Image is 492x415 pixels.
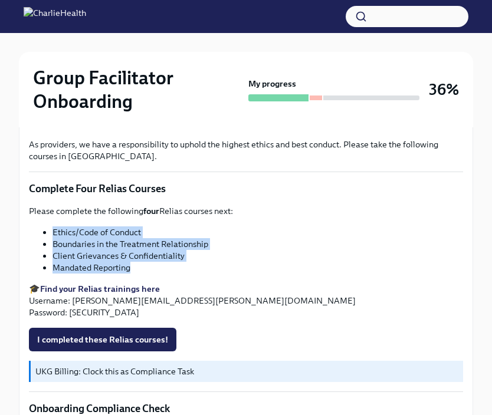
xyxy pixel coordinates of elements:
[29,139,463,162] p: As providers, we have a responsibility to uphold the highest ethics and best conduct. Please take...
[40,284,160,294] a: Find your Relias trainings here
[24,7,86,26] img: CharlieHealth
[29,283,463,318] p: 🎓 Username: [PERSON_NAME][EMAIL_ADDRESS][PERSON_NAME][DOMAIN_NAME] Password: [SECURITY_DATA]
[29,328,176,351] button: I completed these Relias courses!
[35,365,458,377] p: UKG Billing: Clock this as Compliance Task
[29,205,463,217] p: Please complete the following Relias courses next:
[53,226,463,238] li: Ethics/Code of Conduct
[37,334,168,345] span: I completed these Relias courses!
[29,182,463,196] p: Complete Four Relias Courses
[53,262,463,274] li: Mandated Reporting
[143,206,159,216] strong: four
[248,78,296,90] strong: My progress
[53,238,463,250] li: Boundaries in the Treatment Relationship
[53,250,463,262] li: Client Grievances & Confidentiality
[429,79,459,100] h3: 36%
[33,66,244,113] h2: Group Facilitator Onboarding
